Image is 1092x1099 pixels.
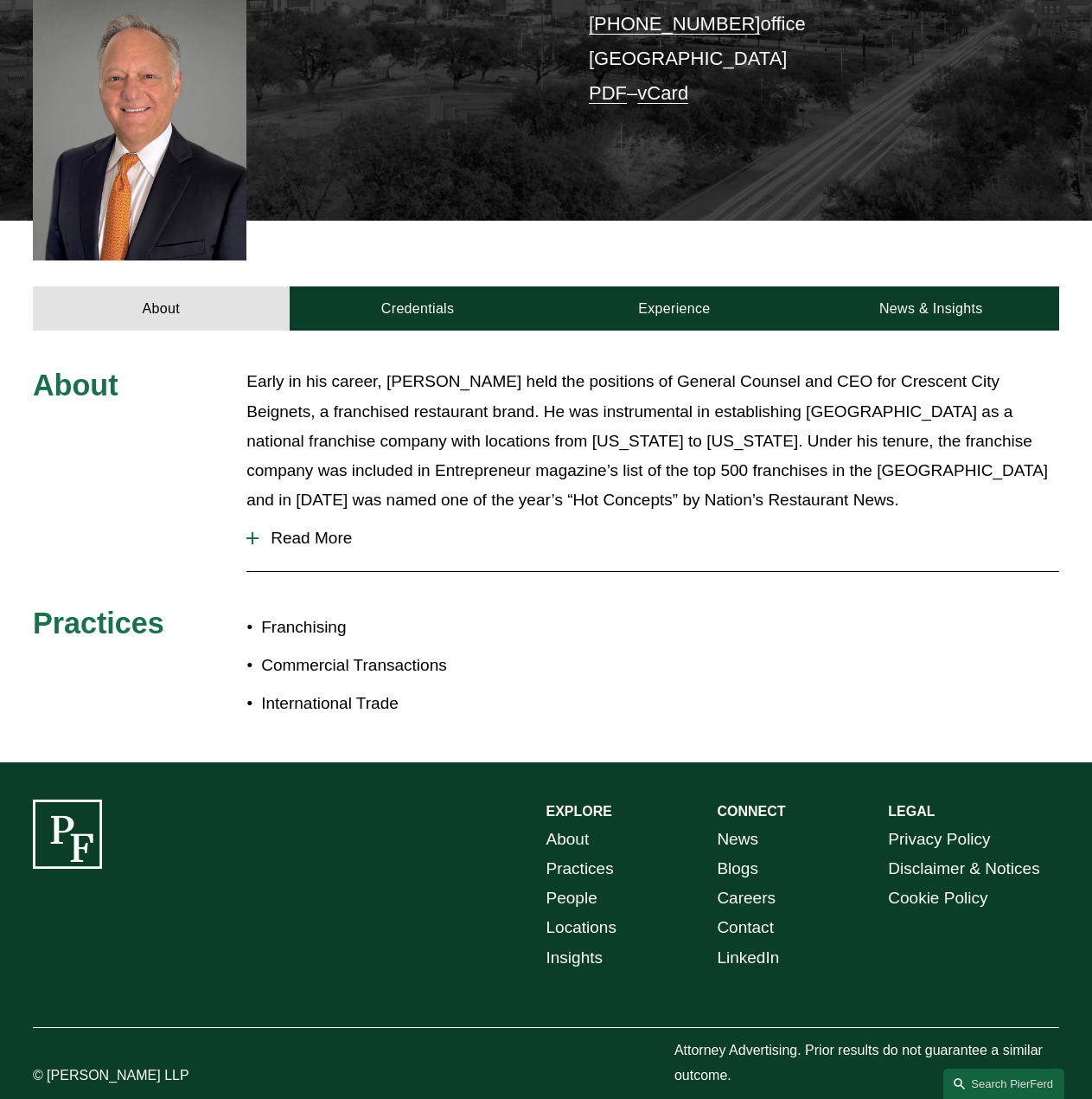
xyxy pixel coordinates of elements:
[33,286,290,331] a: About
[246,516,1059,561] button: Read More
[546,884,597,913] a: People
[717,884,776,913] a: Careers
[261,651,546,680] p: Commercial Transactions
[261,613,546,642] p: Franchising
[546,854,614,884] a: Practices
[589,13,760,35] a: [PHONE_NUMBER]
[259,529,1059,548] span: Read More
[33,369,118,402] span: About
[546,913,616,942] a: Locations
[290,286,546,331] a: Credentials
[943,1069,1064,1099] a: Search this site
[888,884,987,913] a: Cookie Policy
[717,804,785,819] strong: CONNECT
[674,1038,1059,1089] p: Attorney Advertising. Prior results do not guarantee a similar outcome.
[717,854,758,884] a: Blogs
[33,1064,246,1089] p: © [PERSON_NAME] LLP
[261,689,546,718] p: International Trade
[888,804,935,819] strong: LEGAL
[717,825,758,854] a: News
[637,82,688,104] a: vCard
[246,367,1059,515] p: Early in his career, [PERSON_NAME] held the positions of General Counsel and CEO for Crescent Cit...
[888,854,1039,884] a: Disclaimer & Notices
[802,286,1059,331] a: News & Insights
[33,607,164,639] span: Practices
[546,804,612,819] strong: EXPLORE
[546,943,603,973] a: Insights
[888,825,990,854] a: Privacy Policy
[589,82,627,104] a: PDF
[546,286,803,331] a: Experience
[717,913,774,942] a: Contact
[546,825,590,854] a: About
[717,943,779,973] a: LinkedIn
